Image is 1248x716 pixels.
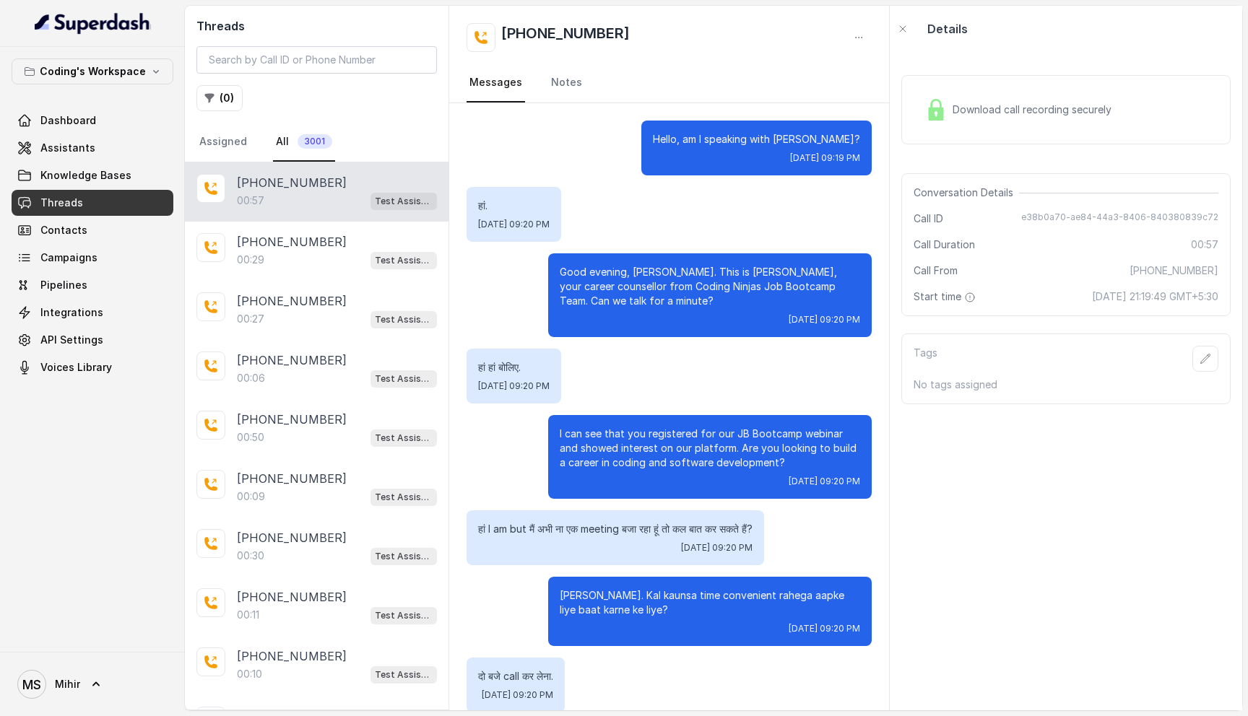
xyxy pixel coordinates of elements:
p: [PHONE_NUMBER] [237,292,347,310]
span: 00:57 [1191,237,1218,252]
p: Test Assistant-3 [375,313,433,327]
span: Start time [914,289,979,304]
p: 00:06 [237,371,265,385]
input: Search by Call ID or Phone Number [196,46,437,74]
span: Call From [914,263,958,278]
span: Conversation Details [914,185,1019,200]
p: 00:57 [237,193,264,208]
a: Voices Library [12,354,173,380]
a: Contacts [12,217,173,243]
a: Threads [12,190,173,216]
p: [PHONE_NUMBER] [237,174,347,191]
span: e38b0a70-ae84-44a3-8406-840380839c72 [1021,211,1218,226]
p: [PHONE_NUMBER] [237,647,347,665]
a: Knowledge Bases [12,162,173,188]
p: Coding's Workspace [40,63,146,80]
a: Campaigns [12,245,173,271]
a: Messages [467,64,525,102]
span: Contacts [40,223,87,237]
span: Mihir [55,677,80,691]
span: Integrations [40,305,103,320]
p: Test Assistant-3 [375,194,433,209]
a: Integrations [12,300,173,326]
a: Notes [548,64,585,102]
a: Pipelines [12,272,173,298]
h2: [PHONE_NUMBER] [501,23,630,52]
span: 3001 [298,134,332,149]
p: [PHONE_NUMBER] [237,588,347,606]
img: Lock Icon [925,99,947,121]
span: [DATE] 09:20 PM [789,314,860,326]
p: [PHONE_NUMBER] [237,529,347,546]
span: Call ID [914,211,943,226]
img: light.svg [35,12,151,35]
p: I can see that you registered for our JB Bootcamp webinar and showed interest on our platform. Ar... [560,427,860,470]
p: [PHONE_NUMBER] [237,352,347,369]
p: Details [927,20,968,38]
span: Dashboard [40,113,96,128]
p: [PHONE_NUMBER] [237,411,347,428]
p: Test Assistant-3 [375,253,433,268]
button: Coding's Workspace [12,58,173,84]
p: [PHONE_NUMBER] [237,233,347,250]
span: Download call recording securely [953,102,1117,117]
span: [DATE] 21:19:49 GMT+5:30 [1092,289,1218,304]
p: हां. [478,198,550,213]
nav: Tabs [196,123,437,162]
span: Knowledge Bases [40,168,131,183]
p: Test Assistant-3 [375,668,433,682]
span: [DATE] 09:20 PM [478,219,550,230]
p: Test Assistant-3 [375,490,433,505]
span: [DATE] 09:20 PM [789,623,860,634]
span: API Settings [40,333,103,347]
nav: Tabs [467,64,872,102]
p: [PHONE_NUMBER] [237,470,347,487]
text: MS [22,677,41,692]
p: No tags assigned [914,377,1218,392]
p: Good evening, [PERSON_NAME]. This is [PERSON_NAME], your career counsellor from Coding Ninjas Job... [560,265,860,308]
span: Assistants [40,141,95,155]
p: 00:10 [237,667,262,681]
p: 00:27 [237,312,264,326]
span: Pipelines [40,278,87,292]
span: Voices Library [40,360,112,375]
a: API Settings [12,327,173,353]
span: [DATE] 09:20 PM [789,476,860,487]
a: Assistants [12,135,173,161]
p: Test Assistant-3 [375,608,433,623]
p: 00:29 [237,253,264,267]
p: [PERSON_NAME]. Kal kaunsa time convenient rahega aapke liye baat karne ke liye? [560,588,860,617]
span: [DATE] 09:20 PM [681,542,753,554]
p: Test Assistant-3 [375,549,433,564]
p: हां I am but मैं अभी ना एक meeting बजा रहा हूं तो कल बात कर सकते हैं? [478,522,753,536]
p: 00:09 [237,489,265,504]
span: Campaigns [40,250,97,265]
a: Assigned [196,123,250,162]
p: Test Assistant-3 [375,372,433,386]
button: (0) [196,85,243,111]
a: Dashboard [12,108,173,134]
a: All3001 [273,123,335,162]
span: Call Duration [914,237,975,252]
p: Test Assistant-3 [375,431,433,445]
p: 00:11 [237,608,259,622]
a: Mihir [12,664,173,704]
p: Tags [914,346,937,372]
span: [DATE] 09:20 PM [478,380,550,392]
span: Threads [40,196,83,210]
span: [PHONE_NUMBER] [1130,263,1218,278]
p: हां हां बोलिए. [478,360,550,375]
p: दो बजे call कर लेना. [478,669,553,684]
h2: Threads [196,17,437,35]
span: [DATE] 09:19 PM [790,152,860,164]
p: 00:50 [237,430,264,445]
span: [DATE] 09:20 PM [482,689,553,701]
p: Hello, am I speaking with [PERSON_NAME]? [653,132,860,147]
p: 00:30 [237,549,264,563]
